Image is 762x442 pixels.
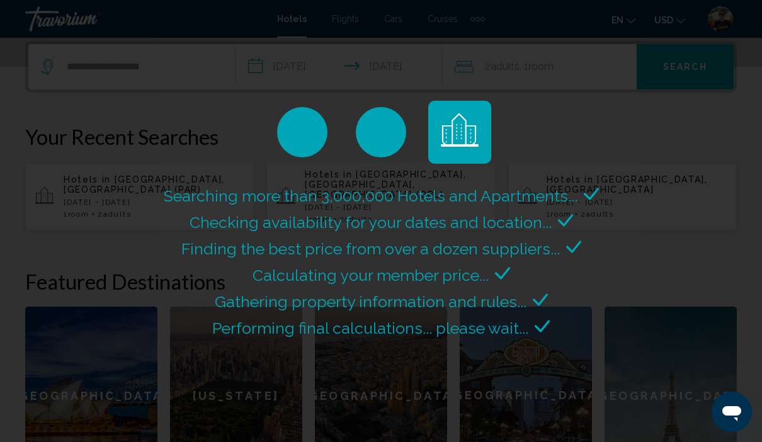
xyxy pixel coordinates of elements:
span: Calculating your member price... [253,266,489,285]
span: Performing final calculations... please wait... [212,319,528,337]
span: Searching more than 3,000,000 Hotels and Apartments... [164,186,577,205]
iframe: Botón para iniciar la ventana de mensajería [712,392,752,432]
span: Checking availability for your dates and location... [190,213,552,232]
span: Finding the best price from over a dozen suppliers... [181,239,560,258]
span: Gathering property information and rules... [215,292,526,311]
